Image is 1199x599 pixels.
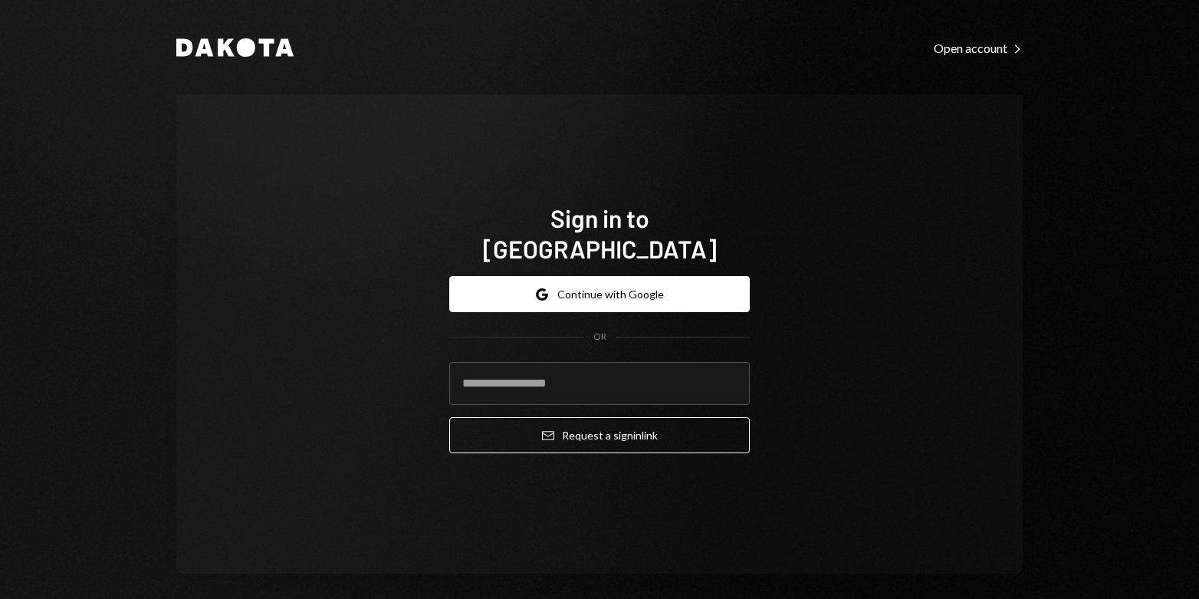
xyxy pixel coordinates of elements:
[934,39,1023,56] a: Open account
[593,331,606,344] div: OR
[449,202,750,264] h1: Sign in to [GEOGRAPHIC_DATA]
[449,417,750,453] button: Request a signinlink
[934,41,1023,56] div: Open account
[449,276,750,312] button: Continue with Google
